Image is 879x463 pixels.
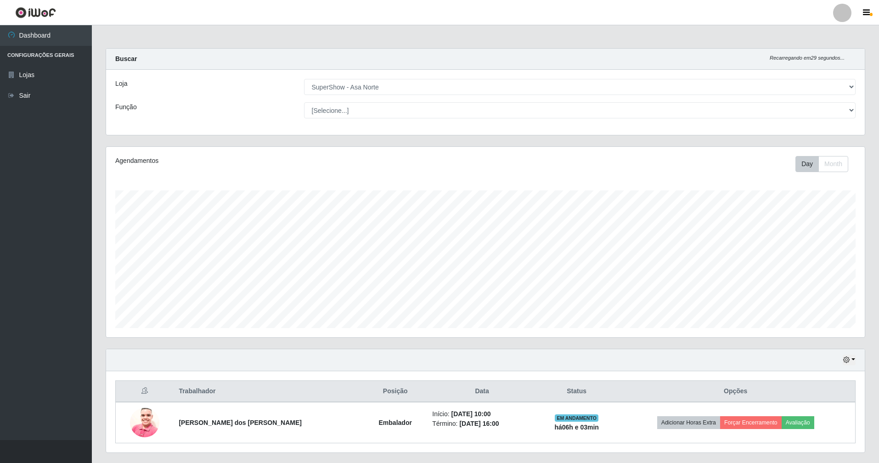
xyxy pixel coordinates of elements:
label: Função [115,102,137,112]
th: Data [427,381,537,402]
strong: [PERSON_NAME] dos [PERSON_NAME] [179,419,302,426]
span: EM ANDAMENTO [555,414,598,422]
div: Agendamentos [115,156,416,166]
img: CoreUI Logo [15,7,56,18]
button: Forçar Encerramento [720,416,782,429]
th: Posição [364,381,427,402]
strong: há 06 h e 03 min [554,424,599,431]
li: Início: [432,409,532,419]
button: Day [795,156,819,172]
li: Término: [432,419,532,429]
button: Adicionar Horas Extra [657,416,720,429]
strong: Buscar [115,55,137,62]
th: Trabalhador [173,381,364,402]
time: [DATE] 16:00 [459,420,499,427]
th: Status [537,381,616,402]
th: Opções [616,381,855,402]
label: Loja [115,79,127,89]
button: Month [818,156,848,172]
div: Toolbar with button groups [795,156,856,172]
strong: Embalador [379,419,412,426]
time: [DATE] 10:00 [451,410,491,418]
img: 1744125761618.jpeg [130,403,159,442]
div: First group [795,156,848,172]
i: Recarregando em 29 segundos... [770,55,845,61]
button: Avaliação [782,416,814,429]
